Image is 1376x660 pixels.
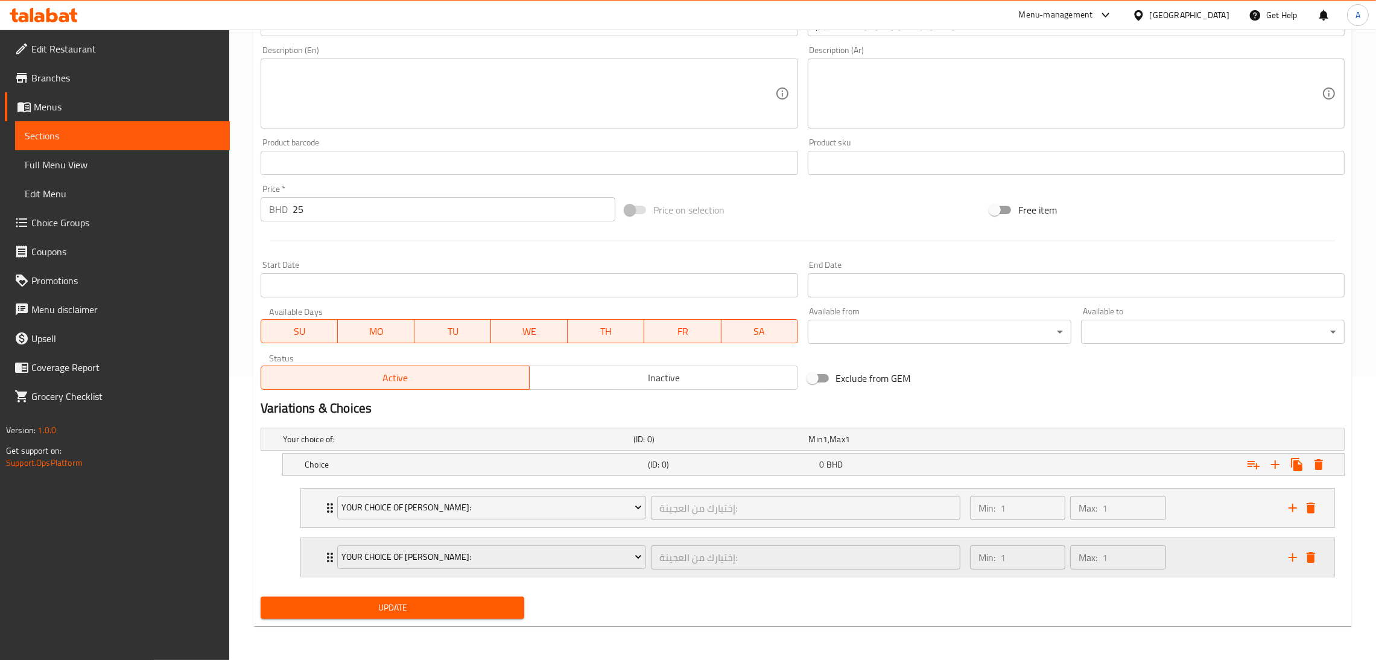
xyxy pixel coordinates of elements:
span: 1 [823,431,828,447]
button: Your Choice Of [PERSON_NAME]: [337,496,646,520]
div: Expand [283,454,1344,475]
button: Add choice group [1243,454,1264,475]
span: SU [266,323,333,340]
a: Branches [5,63,230,92]
span: 1 [845,431,850,447]
p: Max: [1079,501,1097,515]
button: delete [1302,548,1320,566]
button: MO [338,319,414,343]
input: Please enter product sku [808,151,1345,175]
a: Upsell [5,324,230,353]
span: FR [649,323,716,340]
button: add [1284,548,1302,566]
span: Inactive [534,369,793,387]
span: TU [419,323,486,340]
span: Menu disclaimer [31,302,220,317]
span: Edit Restaurant [31,42,220,56]
button: Add new choice [1264,454,1286,475]
button: WE [491,319,568,343]
a: Edit Restaurant [5,34,230,63]
span: Choice Groups [31,215,220,230]
a: Sections [15,121,230,150]
a: Promotions [5,266,230,295]
p: Max: [1079,550,1097,565]
a: Coverage Report [5,353,230,382]
span: Branches [31,71,220,85]
span: BHD [826,457,843,472]
span: Edit Menu [25,186,220,201]
span: Min [809,431,823,447]
input: Please enter price [293,197,615,221]
button: add [1284,499,1302,517]
a: Menus [5,92,230,121]
button: Delete Choice [1308,454,1330,475]
span: Sections [25,129,220,143]
p: BHD [269,202,288,217]
span: SA [726,323,793,340]
span: 0 [820,457,825,472]
button: FR [644,319,721,343]
a: Support.OpsPlatform [6,455,83,471]
h5: Choice [305,459,643,471]
div: [GEOGRAPHIC_DATA] [1150,8,1229,22]
button: TU [414,319,491,343]
span: Upsell [31,331,220,346]
button: Active [261,366,530,390]
span: 1.0.0 [37,422,56,438]
a: Coupons [5,237,230,266]
span: Update [270,600,515,615]
button: Inactive [529,366,798,390]
div: Expand [301,538,1334,577]
h5: Your choice of: [283,433,629,445]
button: Update [261,597,524,619]
span: Full Menu View [25,157,220,172]
div: Menu-management [1019,8,1093,22]
span: Your Choice Of [PERSON_NAME]: [342,550,642,565]
span: Version: [6,422,36,438]
h5: (ID: 0) [648,459,814,471]
a: Edit Menu [15,179,230,208]
div: ​ [808,320,1071,344]
h2: Variations & Choices [261,399,1345,417]
span: WE [496,323,563,340]
span: Coverage Report [31,360,220,375]
a: Choice Groups [5,208,230,237]
span: TH [572,323,639,340]
button: delete [1302,499,1320,517]
div: Expand [261,428,1344,450]
div: Expand [301,489,1334,527]
button: SA [721,319,798,343]
span: A [1355,8,1360,22]
span: Get support on: [6,443,62,459]
a: Full Menu View [15,150,230,179]
input: Please enter product barcode [261,151,797,175]
p: Min: [978,501,995,515]
h5: (ID: 0) [633,433,804,445]
div: , [809,433,979,445]
a: Grocery Checklist [5,382,230,411]
p: Min: [978,550,995,565]
span: MO [343,323,410,340]
span: Your Choice Of [PERSON_NAME]: [342,500,642,515]
button: TH [568,319,644,343]
span: Price on selection [653,203,724,217]
a: Menu disclaimer [5,295,230,324]
span: Exclude from GEM [836,371,911,386]
button: Your Choice Of [PERSON_NAME]: [337,545,646,570]
span: Coupons [31,244,220,259]
div: ​ [1081,320,1345,344]
li: Expand [291,533,1345,582]
span: Menus [34,100,220,114]
span: Max [829,431,845,447]
span: Grocery Checklist [31,389,220,404]
button: SU [261,319,338,343]
span: Free item [1018,203,1057,217]
span: Promotions [31,273,220,288]
li: Expand [291,483,1345,533]
span: Active [266,369,525,387]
